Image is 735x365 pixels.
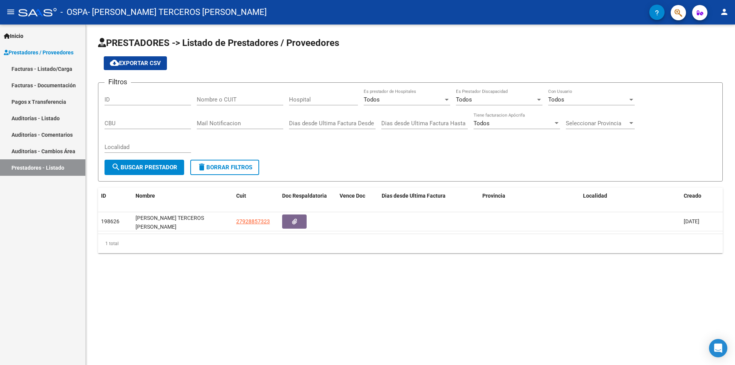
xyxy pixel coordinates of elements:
[98,38,339,48] span: PRESTADORES -> Listado de Prestadores / Proveedores
[236,193,246,199] span: Cuit
[197,162,206,172] mat-icon: delete
[340,193,365,199] span: Vence Doc
[197,164,252,171] span: Borrar Filtros
[382,193,446,199] span: Dias desde Ultima Factura
[6,7,15,16] mat-icon: menu
[190,160,259,175] button: Borrar Filtros
[482,193,505,199] span: Provincia
[98,188,132,204] datatable-header-cell: ID
[104,56,167,70] button: Exportar CSV
[105,77,131,87] h3: Filtros
[681,188,723,204] datatable-header-cell: Creado
[233,188,279,204] datatable-header-cell: Cuit
[336,188,379,204] datatable-header-cell: Vence Doc
[4,32,23,40] span: Inicio
[709,339,727,357] div: Open Intercom Messenger
[110,60,161,67] span: Exportar CSV
[111,162,121,172] mat-icon: search
[474,120,490,127] span: Todos
[105,160,184,175] button: Buscar Prestador
[548,96,564,103] span: Todos
[132,188,233,204] datatable-header-cell: Nombre
[479,188,580,204] datatable-header-cell: Provincia
[456,96,472,103] span: Todos
[580,188,681,204] datatable-header-cell: Localidad
[88,4,267,21] span: - [PERSON_NAME] TERCEROS [PERSON_NAME]
[236,218,270,224] span: 27928857323
[684,218,699,224] span: [DATE]
[4,48,73,57] span: Prestadores / Proveedores
[136,214,230,230] div: [PERSON_NAME] TERCEROS [PERSON_NAME]
[110,58,119,67] mat-icon: cloud_download
[282,193,327,199] span: Doc Respaldatoria
[720,7,729,16] mat-icon: person
[101,218,119,224] span: 198626
[379,188,479,204] datatable-header-cell: Dias desde Ultima Factura
[111,164,177,171] span: Buscar Prestador
[60,4,88,21] span: - OSPA
[566,120,628,127] span: Seleccionar Provincia
[279,188,336,204] datatable-header-cell: Doc Respaldatoria
[136,193,155,199] span: Nombre
[98,234,723,253] div: 1 total
[684,193,701,199] span: Creado
[583,193,607,199] span: Localidad
[364,96,380,103] span: Todos
[101,193,106,199] span: ID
